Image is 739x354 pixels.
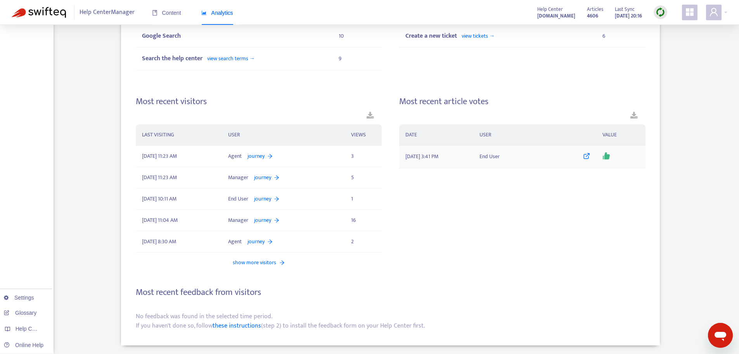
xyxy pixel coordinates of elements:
span: journey [254,173,271,182]
span: arrow-right [279,260,285,265]
a: Settings [4,295,34,301]
span: Content [152,10,181,16]
span: 10 [339,31,344,40]
span: Agent [228,152,242,160]
th: VIEWS [345,124,382,146]
iframe: Button to launch messaging window [708,323,733,348]
span: view tickets → [462,31,495,40]
h4: Most recent visitors [136,96,382,107]
th: DATE [399,124,473,146]
span: Articles [587,5,603,14]
td: 16 [345,210,382,231]
span: Help Centers [16,326,47,332]
span: arrow-right [274,218,279,223]
span: arrow-right [274,196,279,202]
span: Manager [228,216,248,225]
span: Create a new ticket [405,31,457,41]
span: Agent [228,237,242,246]
h4: Most recent feedback from visitors [136,287,646,298]
span: Help Center Manager [80,5,135,20]
img: sync.dc5367851b00ba804db3.png [656,7,665,17]
span: journey [247,152,265,160]
strong: [DOMAIN_NAME] [537,12,575,20]
th: VALUE [596,124,646,146]
span: [DATE] 8:30 AM [142,237,176,246]
span: [DATE] 3:41 PM [405,152,438,161]
span: view search terms → [207,54,255,63]
td: 2 [345,231,382,253]
span: arrow-right [267,239,273,244]
a: Glossary [4,310,36,316]
span: End User [479,152,500,161]
span: [DATE] 11:23 AM [142,173,177,182]
div: No feedback was found in the selected time period. [136,312,646,321]
strong: 4606 [587,12,598,20]
span: journey [254,195,271,203]
th: LAST VISITING [136,124,222,146]
span: area-chart [201,10,207,16]
span: Analytics [201,10,233,16]
img: Swifteq [12,7,66,18]
span: [DATE] 10:11 AM [142,195,177,203]
span: journey [247,237,265,246]
span: show more visitors [233,258,276,267]
td: 3 [345,146,382,167]
span: [DATE] 11:04 AM [142,216,178,225]
td: 5 [345,167,382,188]
div: If you haven't done so, follow (step 2) to install the feedback form on your Help Center first. [136,321,646,331]
span: user [709,7,718,17]
a: these instructions [213,321,261,331]
span: Manager [228,173,248,182]
a: Online Help [4,342,43,348]
span: 6 [602,31,605,40]
span: book [152,10,157,16]
span: journey [254,216,271,225]
th: USER [222,124,345,146]
span: Google Search [142,31,181,41]
span: End User [228,195,248,203]
a: [DOMAIN_NAME] [537,11,575,20]
span: arrow-right [267,153,273,159]
span: [DATE] 11:23 AM [142,152,177,160]
span: Help Center [537,5,563,14]
span: appstore [685,7,694,17]
strong: [DATE] 20:16 [615,12,642,20]
span: 9 [339,54,341,63]
span: arrow-right [274,175,279,180]
span: Last Sync [615,5,635,14]
span: Search the help center [142,53,202,64]
th: USER [473,124,596,146]
td: 1 [345,188,382,210]
span: like [602,152,610,160]
h4: Most recent article votes [399,96,646,107]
